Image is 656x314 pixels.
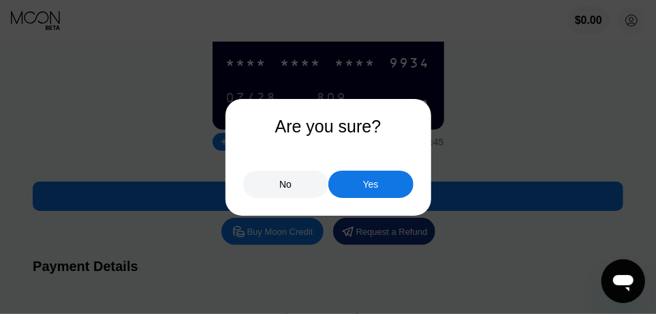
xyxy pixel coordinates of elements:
[243,171,328,198] div: No
[363,178,379,190] div: Yes
[602,259,645,303] iframe: Button to launch messaging window, conversation in progress
[279,178,292,190] div: No
[328,171,413,198] div: Yes
[275,117,381,137] div: Are you sure?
